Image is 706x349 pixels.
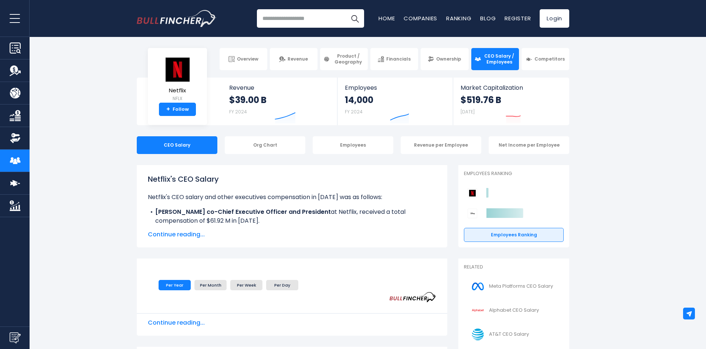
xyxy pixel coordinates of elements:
[489,331,529,338] span: AT&T CEO Salary
[148,230,436,239] span: Continue reading...
[337,78,452,125] a: Employees 14,000 FY 2024
[464,300,564,321] a: Alphabet CEO Salary
[229,94,267,106] strong: $39.00 B
[468,302,487,319] img: GOOGL logo
[194,280,227,290] li: Per Month
[471,48,519,70] a: CEO Salary / Employees
[468,188,477,198] img: Netflix competitors logo
[137,10,217,27] img: Bullfincher logo
[345,94,373,106] strong: 14,000
[461,94,501,106] strong: $519.76 B
[489,136,569,154] div: Net Income per Employee
[159,280,191,290] li: Per Year
[464,228,564,242] a: Employees Ranking
[332,53,364,65] span: Product / Geography
[464,264,564,270] p: Related
[483,53,516,65] span: CEO Salary / Employees
[229,109,247,115] small: FY 2024
[222,78,337,125] a: Revenue $39.00 B FY 2024
[345,84,445,91] span: Employees
[270,48,318,70] a: Revenue
[164,57,191,103] a: Netflix NFLX
[386,56,411,62] span: Financials
[370,48,418,70] a: Financials
[453,78,568,125] a: Market Capitalization $519.76 B [DATE]
[421,48,468,70] a: Ownership
[148,174,436,185] h1: Netflix's CEO Salary
[148,193,436,202] p: Netflix's CEO salary and other executives compensation in [DATE] was as follows:
[401,136,481,154] div: Revenue per Employee
[148,318,436,327] span: Continue reading...
[346,9,364,28] button: Search
[468,209,477,218] img: Walt Disney Company competitors logo
[468,278,487,295] img: META logo
[345,109,363,115] small: FY 2024
[288,56,308,62] span: Revenue
[436,56,461,62] span: Ownership
[164,95,190,102] small: NFLX
[137,136,217,154] div: CEO Salary
[461,109,475,115] small: [DATE]
[505,14,531,22] a: Register
[404,14,437,22] a: Companies
[480,14,496,22] a: Blog
[237,56,258,62] span: Overview
[522,48,569,70] a: Competitors
[320,48,368,70] a: Product / Geography
[446,14,471,22] a: Ranking
[148,208,436,225] li: at Netflix, received a total compensation of $61.92 M in [DATE].
[464,324,564,345] a: AT&T CEO Salary
[461,84,561,91] span: Market Capitalization
[489,307,539,314] span: Alphabet CEO Salary
[166,106,170,113] strong: +
[379,14,395,22] a: Home
[468,326,487,343] img: T logo
[164,88,190,94] span: Netflix
[10,133,21,144] img: Ownership
[155,208,331,216] b: [PERSON_NAME] co-Chief Executive Officer and President
[464,171,564,177] p: Employees Ranking
[464,276,564,297] a: Meta Platforms CEO Salary
[266,280,298,290] li: Per Day
[540,9,569,28] a: Login
[230,280,262,290] li: Per Week
[534,56,565,62] span: Competitors
[313,136,393,154] div: Employees
[229,84,330,91] span: Revenue
[225,136,305,154] div: Org Chart
[159,103,196,116] a: +Follow
[489,283,553,290] span: Meta Platforms CEO Salary
[137,10,216,27] a: Go to homepage
[220,48,267,70] a: Overview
